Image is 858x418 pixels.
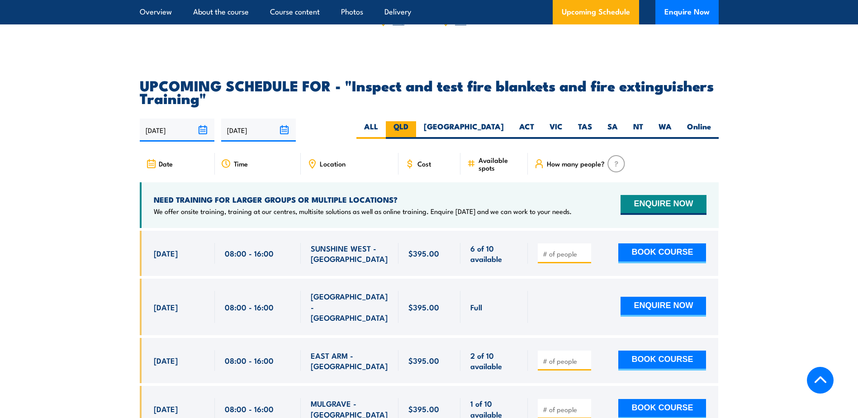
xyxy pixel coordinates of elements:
[225,355,274,366] span: 08:00 - 16:00
[311,291,389,323] span: [GEOGRAPHIC_DATA] - [GEOGRAPHIC_DATA]
[225,302,274,312] span: 08:00 - 16:00
[154,195,572,204] h4: NEED TRAINING FOR LARGER GROUPS OR MULTIPLE LOCATIONS?
[470,302,482,312] span: Full
[221,119,296,142] input: To date
[154,355,178,366] span: [DATE]
[311,243,389,264] span: SUNSHINE WEST - [GEOGRAPHIC_DATA]
[600,121,626,139] label: SA
[408,404,439,414] span: $395.00
[547,160,605,167] span: How many people?
[470,243,518,264] span: 6 of 10 available
[320,160,346,167] span: Location
[408,302,439,312] span: $395.00
[621,297,706,317] button: ENQUIRE NOW
[651,121,679,139] label: WA
[159,160,173,167] span: Date
[618,243,706,263] button: BOOK COURSE
[154,404,178,414] span: [DATE]
[618,351,706,370] button: BOOK COURSE
[311,350,389,371] span: EAST ARM - [GEOGRAPHIC_DATA]
[543,249,588,258] input: # of people
[621,195,706,215] button: ENQUIRE NOW
[626,121,651,139] label: NT
[543,356,588,366] input: # of people
[356,121,386,139] label: ALL
[386,121,416,139] label: QLD
[416,121,512,139] label: [GEOGRAPHIC_DATA]
[455,15,466,26] a: WA
[542,121,570,139] label: VIC
[512,121,542,139] label: ACT
[154,207,572,216] p: We offer onsite training, training at our centres, multisite solutions as well as online training...
[679,121,719,139] label: Online
[140,79,719,104] h2: UPCOMING SCHEDULE FOR - "Inspect and test fire blankets and fire extinguishers Training"
[154,248,178,258] span: [DATE]
[393,15,404,26] a: VIC
[570,121,600,139] label: TAS
[543,405,588,414] input: # of people
[140,119,214,142] input: From date
[479,156,521,171] span: Available spots
[154,302,178,312] span: [DATE]
[417,160,431,167] span: Cost
[470,350,518,371] span: 2 of 10 available
[225,248,274,258] span: 08:00 - 16:00
[225,404,274,414] span: 08:00 - 16:00
[408,248,439,258] span: $395.00
[234,160,248,167] span: Time
[408,355,439,366] span: $395.00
